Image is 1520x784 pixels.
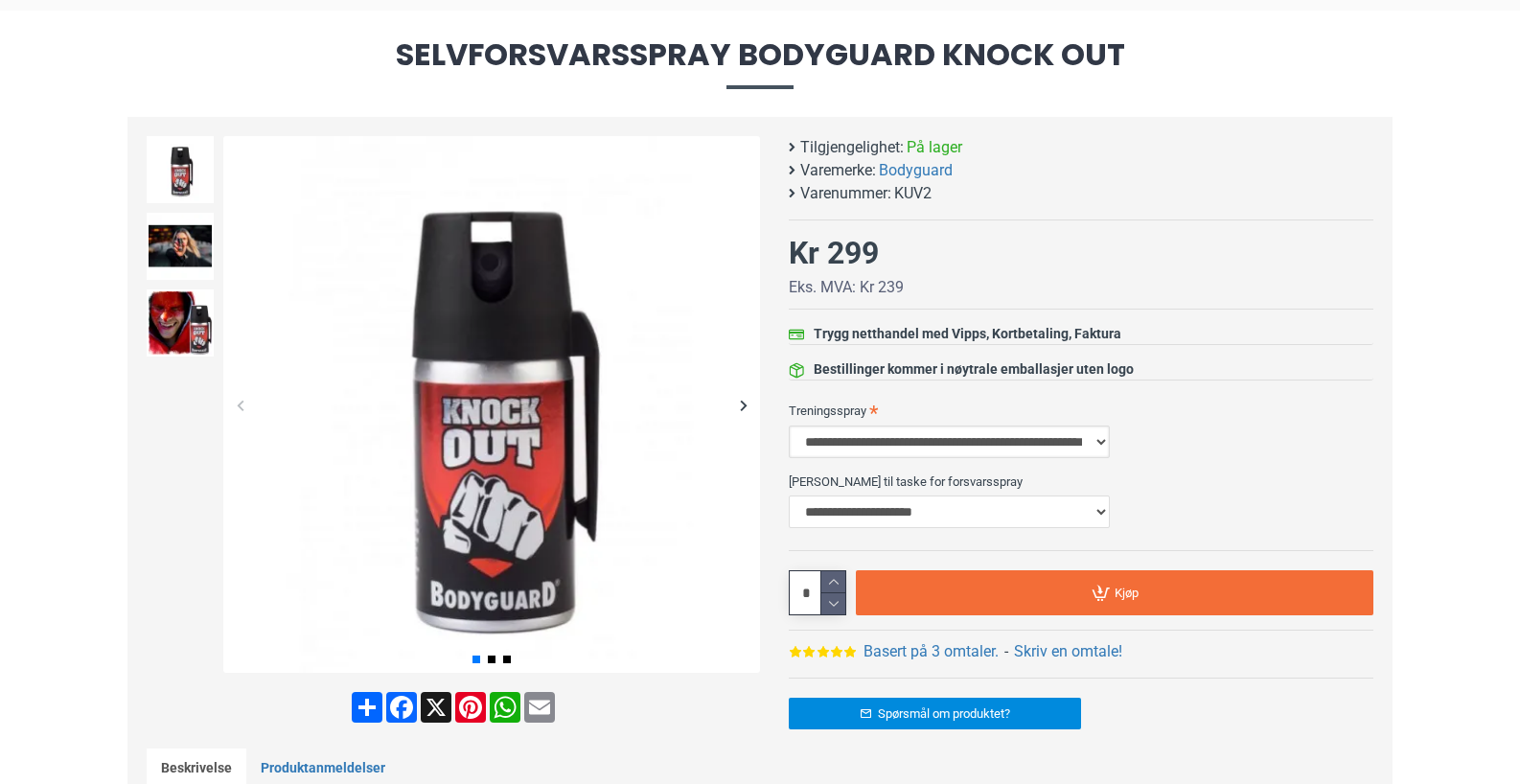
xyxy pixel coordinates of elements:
[223,136,760,673] img: Forsvarsspray - Lovlig Pepperspray - SpyGadgets.no
[384,692,419,723] a: Facebook
[907,136,962,159] span: På lager
[503,656,511,663] span: Go to slide 3
[419,692,453,723] a: X
[350,692,384,723] a: Share
[147,136,214,203] img: Forsvarsspray - Lovlig Pepperspray - SpyGadgets.no
[522,692,557,723] a: Email
[726,388,760,422] div: Next slide
[894,182,932,205] span: KUV2
[147,289,214,357] img: Forsvarsspray - Lovlig Pepperspray - SpyGadgets.no
[789,698,1081,729] a: Spørsmål om produktet?
[789,395,1373,426] label: Treningsspray
[800,159,876,182] b: Varemerke:
[814,359,1134,380] div: Bestillinger kommer i nøytrale emballasjer uten logo
[147,213,214,280] img: Forsvarsspray - Lovlig Pepperspray - SpyGadgets.no
[1004,642,1008,660] b: -
[488,692,522,723] a: WhatsApp
[472,656,480,663] span: Go to slide 1
[789,230,879,276] div: Kr 299
[814,324,1121,344] div: Trygg netthandel med Vipps, Kortbetaling, Faktura
[800,182,891,205] b: Varenummer:
[800,136,904,159] b: Tilgjengelighet:
[789,466,1373,496] label: [PERSON_NAME] til taske for forsvarsspray
[879,159,953,182] a: Bodyguard
[223,388,257,422] div: Previous slide
[488,656,495,663] span: Go to slide 2
[453,692,488,723] a: Pinterest
[864,640,999,663] a: Basert på 3 omtaler.
[127,39,1393,88] span: Selvforsvarsspray Bodyguard Knock Out
[1115,587,1139,599] span: Kjøp
[1014,640,1122,663] a: Skriv en omtale!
